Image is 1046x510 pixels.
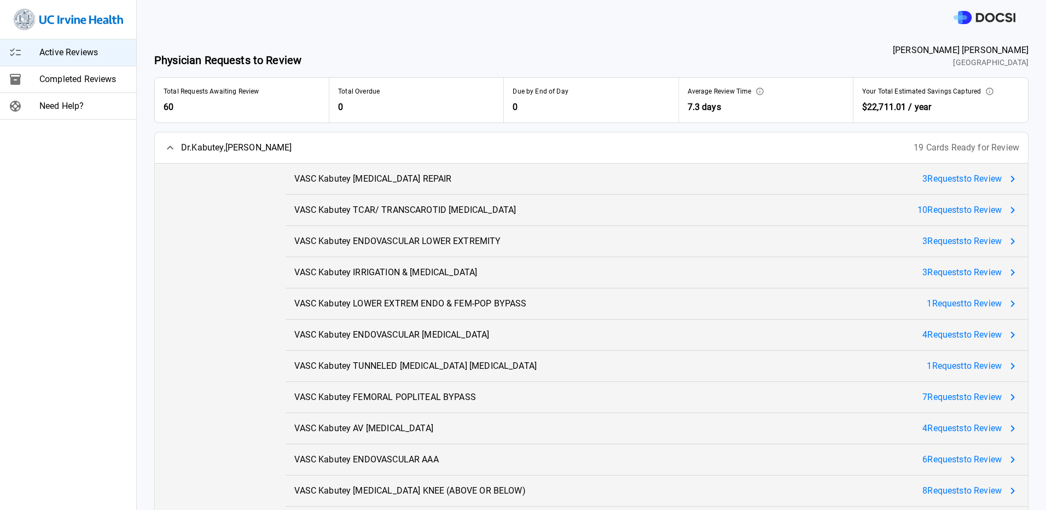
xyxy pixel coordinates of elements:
[294,422,433,435] span: VASC Kabutey AV [MEDICAL_DATA]
[294,172,451,186] span: VASC Kabutey [MEDICAL_DATA] REPAIR
[294,235,501,248] span: VASC Kabutey ENDOVASCULAR LOWER EXTREMITY
[862,102,932,112] span: $22,711.01 / year
[985,87,994,96] svg: This is the estimated annual impact of the preference card optimizations which you have approved....
[922,172,1002,186] span: 3 Request s to Review
[294,266,477,279] span: VASC Kabutey IRRIGATION & [MEDICAL_DATA]
[927,297,1002,310] span: 1 Request to Review
[927,360,1002,373] span: 1 Request to Review
[917,204,1002,217] span: 10 Request s to Review
[294,204,516,217] span: VASC Kabutey TCAR/ TRANSCAROTID [MEDICAL_DATA]
[922,391,1002,404] span: 7 Request s to Review
[954,11,1015,25] img: DOCSI Logo
[914,141,1019,154] span: 19 Cards Ready for Review
[893,57,1028,68] span: [GEOGRAPHIC_DATA]
[14,9,123,30] img: Site Logo
[893,44,1028,57] span: [PERSON_NAME] [PERSON_NAME]
[294,391,476,404] span: VASC Kabutey FEMORAL POPLITEAL BYPASS
[756,87,764,96] svg: This represents the average time it takes from when an optimization is ready for your review to w...
[164,86,259,96] span: Total Requests Awaiting Review
[154,52,301,68] span: Physician Requests to Review
[922,328,1002,341] span: 4 Request s to Review
[181,141,292,154] span: Dr. Kabutey , [PERSON_NAME]
[513,101,669,114] span: 0
[688,86,752,96] span: Average Review Time
[338,86,380,96] span: Total Overdue
[294,360,537,373] span: VASC Kabutey TUNNELED [MEDICAL_DATA] [MEDICAL_DATA]
[922,266,1002,279] span: 3 Request s to Review
[513,86,568,96] span: Due by End of Day
[294,453,438,466] span: VASC Kabutey ENDOVASCULAR AAA
[294,297,526,310] span: VASC Kabutey LOWER EXTREM ENDO & FEM-POP BYPASS
[294,484,525,497] span: VASC Kabutey [MEDICAL_DATA] KNEE (ABOVE OR BELOW)
[922,422,1002,435] span: 4 Request s to Review
[39,46,127,59] span: Active Reviews
[39,73,127,86] span: Completed Reviews
[922,453,1002,466] span: 6 Request s to Review
[338,101,495,114] span: 0
[294,328,489,341] span: VASC Kabutey ENDOVASCULAR [MEDICAL_DATA]
[922,484,1002,497] span: 8 Request s to Review
[862,86,981,96] span: Your Total Estimated Savings Captured
[922,235,1002,248] span: 3 Request s to Review
[164,101,320,114] span: 60
[688,101,844,114] span: 7.3 days
[39,100,127,113] span: Need Help?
